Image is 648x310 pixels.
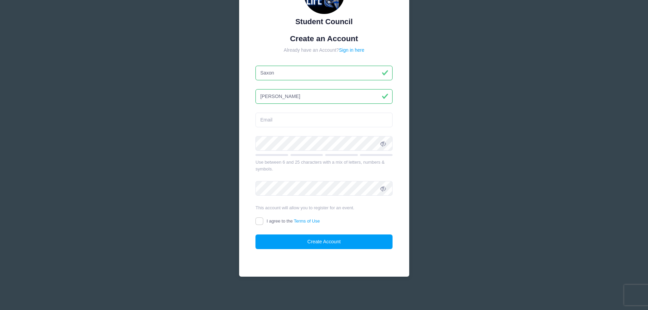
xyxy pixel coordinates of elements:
[255,205,393,211] div: This account will allow you to register for an event.
[255,66,393,80] input: First Name
[339,47,364,53] a: Sign in here
[255,159,393,172] div: Use between 6 and 25 characters with a mix of letters, numbers & symbols.
[255,34,393,43] h1: Create an Account
[255,16,393,27] div: Student Council
[255,113,393,127] input: Email
[294,218,320,224] a: Terms of Use
[255,47,393,54] div: Already have an Account?
[255,217,263,225] input: I agree to theTerms of Use
[267,218,320,224] span: I agree to the
[255,89,393,104] input: Last Name
[255,234,393,249] button: Create Account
